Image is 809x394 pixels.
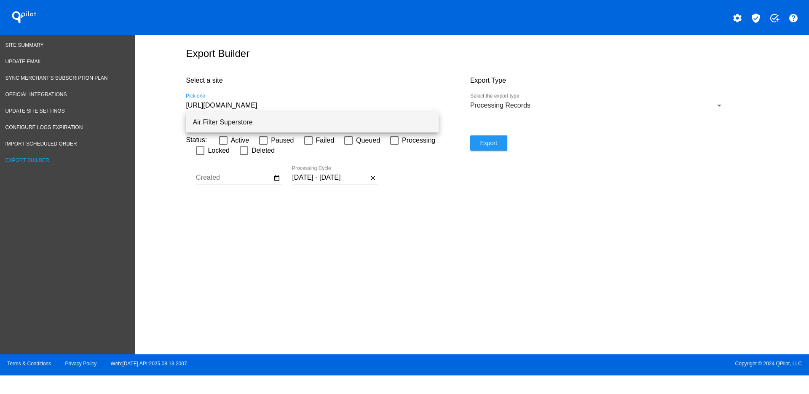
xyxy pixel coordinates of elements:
[470,135,507,151] button: Export
[111,361,187,367] a: Web:[DATE] API:2025.08.13.2007
[65,361,97,367] a: Privacy Policy
[5,124,83,130] span: Configure logs expiration
[5,108,65,114] span: Update Site Settings
[252,146,275,156] span: Deleted
[231,135,249,146] span: Active
[186,48,754,59] h1: Export Builder
[316,135,335,146] span: Failed
[751,13,761,23] mat-icon: verified_user
[732,13,742,23] mat-icon: settings
[5,59,42,65] span: Update Email
[769,13,780,23] mat-icon: add_task
[273,174,280,182] mat-icon: date_range
[356,135,380,146] span: Queued
[5,75,108,81] span: Sync Merchant's Subscription Plan
[7,9,41,26] h1: QPilot
[186,136,207,143] span: Status:
[7,361,51,367] a: Terms & Conditions
[5,42,44,48] span: Site Summary
[480,140,497,146] span: Export
[5,157,49,163] span: Export Builder
[412,361,802,367] span: Copyright © 2024 QPilot, LLC
[208,146,230,156] span: Locked
[292,174,368,181] input: Processing Cycle
[470,102,530,109] span: Processing Records
[5,92,67,97] span: Official Integrations
[402,135,435,146] span: Processing
[193,112,432,132] span: Air Filter Superstore
[271,135,294,146] span: Paused
[370,174,376,182] mat-icon: close
[186,77,470,84] h4: Select a site
[788,13,798,23] mat-icon: help
[470,77,754,84] h4: Export Type
[5,141,77,147] span: Import Scheduled Order
[186,102,439,109] input: Number
[196,174,272,181] input: Created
